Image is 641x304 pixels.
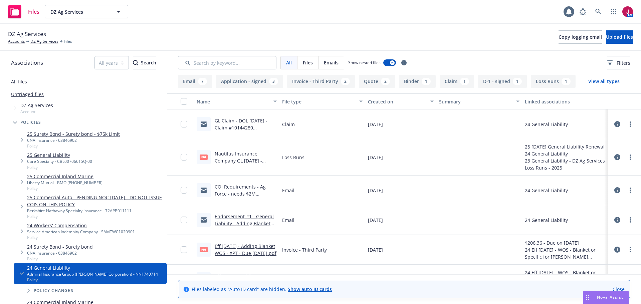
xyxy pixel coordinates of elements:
[522,93,608,109] button: Linked associations
[27,186,102,191] span: Policy
[27,229,135,235] div: Service American Indemnity Company - SAMTWC1020901
[215,243,276,256] a: Eff [DATE] - Adding Blanket WOS - XPT - Due [DATE].pdf
[525,217,568,224] div: 24 General Liability
[617,59,630,66] span: Filters
[583,291,629,304] button: Nova Assist
[28,9,39,14] span: Files
[27,143,120,149] span: Policy
[34,289,73,293] span: Policy changes
[303,59,313,66] span: Files
[133,60,138,65] svg: Search
[282,121,295,128] span: Claim
[559,34,602,40] span: Copy logging email
[513,78,522,85] div: 1
[27,256,93,262] span: Policy
[626,216,634,224] a: more
[436,93,522,109] button: Summary
[607,59,630,66] span: Filters
[460,78,469,85] div: 1
[282,154,304,161] span: Loss Runs
[181,246,187,253] input: Toggle Row Selected
[525,187,568,194] div: 24 General Liability
[626,120,634,128] a: more
[607,5,620,18] a: Switch app
[11,91,44,98] a: Untriaged files
[192,286,332,293] span: Files labeled as "Auto ID card" are hidden.
[626,246,634,254] a: more
[30,38,58,44] a: DZ Ag Services
[365,93,437,109] button: Created on
[8,30,46,38] span: DZ Ag Services
[525,150,605,157] div: 24 General Liability
[27,235,135,240] span: Policy
[592,5,605,18] a: Search
[198,78,207,85] div: 7
[282,246,327,253] span: Invoice - Third Party
[215,213,274,234] a: Endorsement #1 - General Liability - Adding Blanket Waiver of Subrogation
[597,294,623,300] span: Nova Assist
[181,121,187,127] input: Toggle Row Selected
[287,75,355,88] button: Invoice - Third Party
[11,78,27,85] a: All files
[181,187,187,194] input: Toggle Row Selected
[181,217,187,223] input: Toggle Row Selected
[368,246,383,253] span: [DATE]
[607,56,630,69] button: Filters
[368,154,383,161] span: [DATE]
[216,75,283,88] button: Application - signed
[27,194,164,208] a: 25 Commercial Auto - PENDING NOC [DATE] - DO NOT ISSUE COIS ON THIS POLICY
[288,286,332,292] a: Show auto ID cards
[368,187,383,194] span: [DATE]
[286,59,292,66] span: All
[27,137,120,143] div: CNA Insurance - 63846902
[27,271,158,277] div: Admiral Insurance Group ([PERSON_NAME] Corporation) - NN1740714
[348,60,381,65] span: Show nested files
[27,214,164,219] span: Policy
[5,2,42,21] a: Files
[197,98,269,105] div: Name
[531,75,576,88] button: Loss Runs
[422,78,431,85] div: 1
[606,34,633,40] span: Upload files
[399,75,436,88] button: Binder
[381,78,390,85] div: 2
[27,250,93,256] div: CNA Insurance - 63846902
[525,143,605,150] div: 25 [DATE] General Liability Renewal
[525,121,568,128] div: 24 General Liability
[622,6,633,17] img: photo
[27,165,92,170] span: Policy
[27,173,102,180] a: 25 Commercial Inland Marine
[269,78,278,85] div: 3
[478,75,527,88] button: D-1 - signed
[368,217,383,224] span: [DATE]
[525,269,605,283] div: 24 Eff [DATE] - WOS - Blanket or Specific for [PERSON_NAME]
[279,93,365,109] button: File type
[11,58,43,67] span: Associations
[133,56,156,69] button: SearchSearch
[27,264,158,271] a: 24 General Liability
[178,75,212,88] button: Email
[20,109,53,114] span: Account
[282,217,294,224] span: Email
[181,98,187,105] input: Select all
[20,120,41,124] span: Policies
[440,75,474,88] button: Claim
[133,56,156,69] div: Search
[45,5,128,18] button: DZ Ag Services
[27,159,92,164] div: Core Specialty - CBL00706615Q-00
[64,38,72,44] span: Files
[613,286,625,293] a: Close
[359,75,395,88] button: Quote
[559,30,602,44] button: Copy logging email
[215,184,266,204] a: COI Requirements - Ag Force - needs $2M Umbrella (??).msg
[200,247,208,252] span: pdf
[525,239,605,246] div: $206.36 - Due on [DATE]
[368,98,427,105] div: Created on
[181,154,187,161] input: Toggle Row Selected
[525,164,605,171] div: Loss Runs - 2025
[194,93,279,109] button: Name
[583,291,592,304] div: Drag to move
[525,98,605,105] div: Linked associations
[626,186,634,194] a: more
[27,277,158,283] span: Policy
